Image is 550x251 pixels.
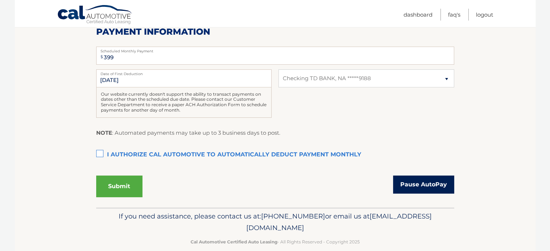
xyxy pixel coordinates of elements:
[404,9,432,21] a: Dashboard
[476,9,493,21] a: Logout
[246,212,432,232] span: [EMAIL_ADDRESS][DOMAIN_NAME]
[96,128,280,138] p: : Automated payments may take up to 3 business days to post.
[101,211,449,234] p: If you need assistance, please contact us at: or email us at
[96,87,272,118] div: Our website currently doesn't support the ability to transact payments on dates other than the sc...
[261,212,325,220] span: [PHONE_NUMBER]
[98,49,105,65] span: $
[96,69,272,75] label: Date of First Deduction
[448,9,460,21] a: FAQ's
[96,26,454,37] h2: Payment Information
[96,176,142,197] button: Submit
[191,239,277,244] strong: Cal Automotive Certified Auto Leasing
[101,238,449,246] p: - All Rights Reserved - Copyright 2025
[96,129,112,136] strong: NOTE
[96,69,272,87] input: Payment Date
[57,5,133,26] a: Cal Automotive
[96,148,454,162] label: I authorize cal automotive to automatically deduct payment monthly
[96,47,454,52] label: Scheduled Monthly Payment
[393,176,454,194] a: Pause AutoPay
[96,47,454,65] input: Payment Amount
